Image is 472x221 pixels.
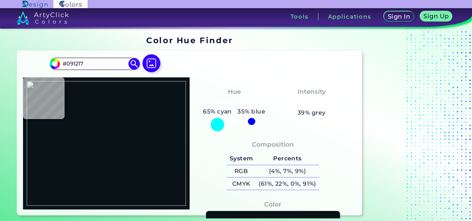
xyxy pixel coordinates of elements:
img: logo_artyclick_colors_white.svg [17,11,69,25]
h3: Medium [294,98,329,107]
h5: System [227,153,256,165]
h5: CMYK [227,177,256,190]
img: icon picture [142,54,160,72]
h4: Intensity [298,86,326,97]
h4: Composition [252,139,294,150]
h5: (61%, 22%, 0%, 91%) [256,177,319,190]
h4: Hue [228,86,241,97]
a: Sign In [383,11,414,22]
input: type color.. [60,59,129,69]
h1: Color Hue Finder [146,35,233,46]
h5: 39% grey [298,108,326,118]
img: ArtyClick Design logo [23,1,47,8]
h5: Percents [256,153,319,165]
h5: RGB [227,165,256,177]
h5: Sign In [387,13,410,20]
h5: Sign Up [423,13,449,19]
h3: Tools [291,14,309,19]
h5: (4%, 7%, 9%) [256,165,319,177]
h3: Bluish Cyan [210,98,258,107]
h4: Color [264,199,281,210]
h5: 65% cyan [200,107,235,116]
iframe: Advertisement [365,33,458,218]
img: icon search [128,58,140,69]
h3: Applications [328,14,371,19]
a: Sign Up [420,11,453,22]
h5: 35% blue [235,107,268,116]
img: 2af90791-2575-4015-ae61-b2eeaef80acc [27,81,186,206]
